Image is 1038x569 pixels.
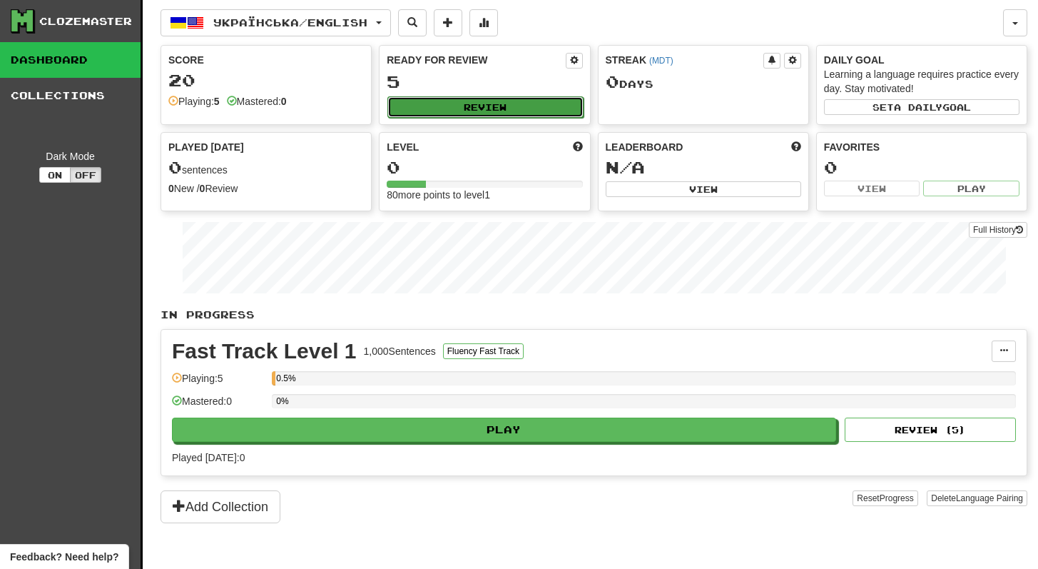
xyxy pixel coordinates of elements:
[469,9,498,36] button: More stats
[573,140,583,154] span: Score more points to level up
[200,183,205,194] strong: 0
[172,371,265,395] div: Playing: 5
[894,102,942,112] span: a daily
[398,9,427,36] button: Search sentences
[824,140,1019,154] div: Favorites
[387,53,565,67] div: Ready for Review
[168,140,244,154] span: Played [DATE]
[364,344,436,358] div: 1,000 Sentences
[161,490,280,523] button: Add Collection
[606,181,801,197] button: View
[161,308,1027,322] p: In Progress
[281,96,287,107] strong: 0
[791,140,801,154] span: This week in points, UTC
[168,157,182,177] span: 0
[70,167,101,183] button: Off
[39,14,132,29] div: Clozemaster
[824,67,1019,96] div: Learning a language requires practice every day. Stay motivated!
[845,418,1016,442] button: Review (5)
[956,493,1023,503] span: Language Pairing
[824,158,1019,176] div: 0
[213,16,367,29] span: Українська / English
[387,73,582,91] div: 5
[214,96,220,107] strong: 5
[606,71,619,91] span: 0
[606,140,683,154] span: Leaderboard
[853,490,917,506] button: ResetProgress
[880,493,914,503] span: Progress
[606,157,645,177] span: N/A
[387,158,582,176] div: 0
[969,222,1027,238] a: Full History
[387,188,582,202] div: 80 more points to level 1
[227,94,287,109] div: Mastered:
[168,183,174,194] strong: 0
[824,181,920,196] button: View
[168,158,364,177] div: sentences
[434,9,462,36] button: Add sentence to collection
[168,71,364,89] div: 20
[172,394,265,418] div: Mastered: 0
[168,181,364,196] div: New / Review
[649,56,673,66] a: (MDT)
[39,167,71,183] button: On
[927,490,1027,506] button: DeleteLanguage Pairing
[923,181,1019,196] button: Play
[387,96,583,118] button: Review
[168,94,220,109] div: Playing:
[11,149,130,163] div: Dark Mode
[172,341,357,362] div: Fast Track Level 1
[172,452,245,463] span: Played [DATE]: 0
[606,53,763,67] div: Streak
[824,53,1019,67] div: Daily Goal
[168,53,364,67] div: Score
[10,550,118,564] span: Open feedback widget
[606,73,801,91] div: Day s
[172,418,836,442] button: Play
[443,343,524,359] button: Fluency Fast Track
[161,9,391,36] button: Українська/English
[387,140,419,154] span: Level
[824,99,1019,115] button: Seta dailygoal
